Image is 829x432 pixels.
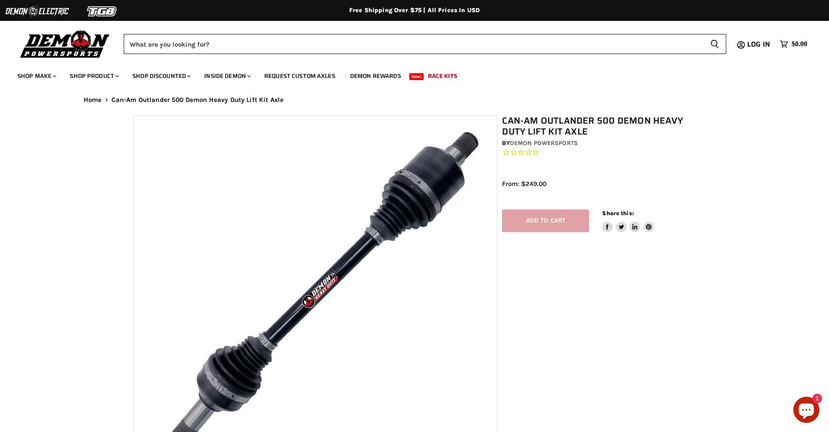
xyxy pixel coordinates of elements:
[502,148,701,157] span: Rated 0.0 out of 5 stars 0 reviews
[792,40,807,48] span: $0.00
[747,39,770,50] span: Log in
[344,67,408,85] a: Demon Rewards
[198,67,256,85] a: Inside Demon
[63,67,124,85] a: Shop Product
[124,34,703,54] input: Search
[66,7,763,14] div: Free Shipping Over $75 | All Prices In USD
[791,397,822,425] inbox-online-store-chat: Shopify online store chat
[409,73,424,80] span: New!
[17,28,113,59] img: Demon Powersports
[421,67,464,85] a: Race Kits
[743,40,775,48] a: Log in
[703,34,726,54] button: Search
[111,96,284,104] span: Can-Am Outlander 500 Demon Heavy Duty Lift Kit Axle
[11,67,61,85] a: Shop Make
[602,209,654,233] aside: Share this:
[510,139,578,147] a: Demon Powersports
[502,138,701,148] div: by
[775,38,812,51] a: $0.00
[70,3,135,20] img: TGB Logo 2
[66,96,763,104] nav: Breadcrumbs
[502,180,546,188] span: From: $249.00
[258,67,342,85] a: Request Custom Axles
[4,3,70,20] img: Demon Electric Logo 2
[84,96,102,104] a: Home
[502,115,701,137] h1: Can-Am Outlander 500 Demon Heavy Duty Lift Kit Axle
[602,210,634,216] span: Share this:
[124,34,726,54] form: Product
[11,64,805,85] ul: Main menu
[126,67,196,85] a: Shop Discounted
